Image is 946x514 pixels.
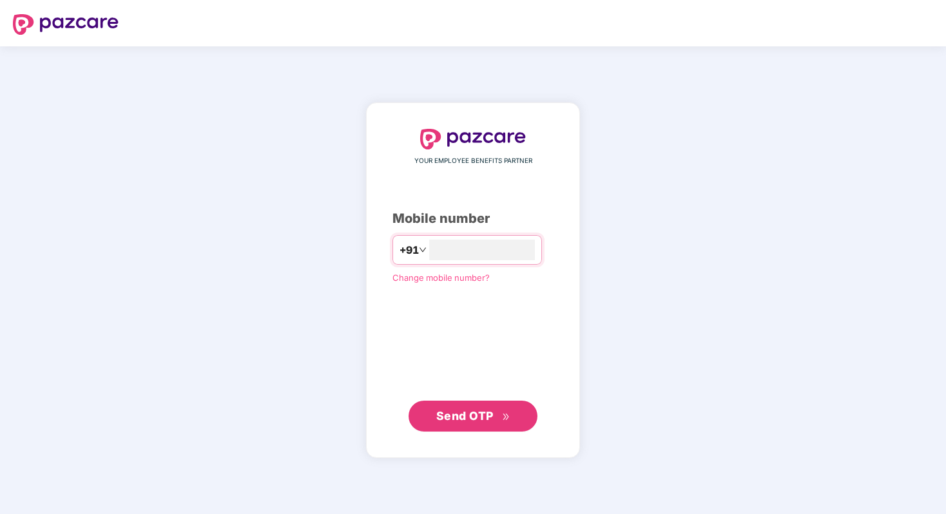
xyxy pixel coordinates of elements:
[502,413,510,421] span: double-right
[392,272,490,283] a: Change mobile number?
[400,242,419,258] span: +91
[392,209,554,229] div: Mobile number
[436,409,494,423] span: Send OTP
[13,14,119,35] img: logo
[420,129,526,149] img: logo
[414,156,532,166] span: YOUR EMPLOYEE BENEFITS PARTNER
[419,246,427,254] span: down
[409,401,537,432] button: Send OTPdouble-right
